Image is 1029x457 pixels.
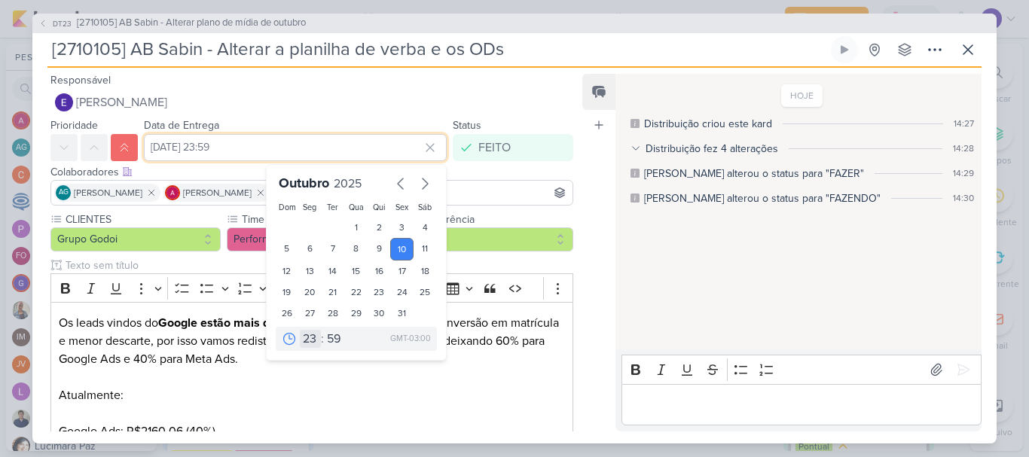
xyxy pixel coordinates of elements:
[954,117,974,130] div: 14:27
[322,238,345,260] div: 7
[644,166,864,181] div: Eduardo alterou o status para "FAZER"
[334,176,362,191] span: 2025
[414,238,437,260] div: 11
[390,238,414,260] div: 10
[240,212,397,227] label: Time
[276,282,299,303] div: 19
[631,119,640,128] div: Este log é visível à todos no kard
[393,202,411,214] div: Sex
[165,185,180,200] img: Alessandra Gomes
[50,227,221,251] button: Grupo Godoi
[953,166,974,180] div: 14:29
[227,227,397,251] button: Performance
[414,217,437,238] div: 4
[453,119,481,132] label: Status
[64,212,221,227] label: CLIENTES
[50,74,111,87] label: Responsável
[59,189,69,197] p: AG
[276,238,299,260] div: 5
[453,134,573,161] button: FEITO
[55,93,73,111] img: Eduardo Quaresma
[322,303,345,324] div: 28
[63,257,573,273] input: Texto sem título
[631,193,640,203] div: Este log é visível à todos no kard
[144,119,219,132] label: Data de Entrega
[646,141,778,157] div: Distribuição fez 4 alterações
[417,212,573,227] label: Recorrência
[644,190,881,206] div: Eduardo alterou o status para "FAZENDO"
[368,217,391,238] div: 2
[621,384,982,425] div: Editor editing area: main
[50,273,573,303] div: Editor toolbar
[50,89,573,116] button: [PERSON_NAME]
[298,282,322,303] div: 20
[279,202,296,214] div: Dom
[390,217,414,238] div: 3
[50,164,573,180] div: Colaboradores
[47,36,828,63] input: Kard Sem Título
[414,282,437,303] div: 25
[347,202,365,214] div: Qua
[403,227,573,251] button: Pontual
[390,282,414,303] div: 24
[368,260,391,282] div: 16
[76,93,167,111] span: [PERSON_NAME]
[368,303,391,324] div: 30
[644,116,772,132] div: Distribuição criou este kard
[371,202,388,214] div: Qui
[621,355,982,384] div: Editor toolbar
[325,202,342,214] div: Ter
[368,238,391,260] div: 9
[298,238,322,260] div: 6
[838,44,850,56] div: Ligar relógio
[279,175,329,191] span: Outubro
[953,191,974,205] div: 14:30
[344,282,368,303] div: 22
[158,315,328,331] strong: Google estão mais qualificados
[50,119,98,132] label: Prioridade
[344,260,368,282] div: 15
[276,303,299,324] div: 26
[59,314,565,440] p: Os leads vindos do , com maior taxa de conversão em matrícula e menor descarte, por isso vamos re...
[183,186,252,200] span: [PERSON_NAME]
[390,303,414,324] div: 31
[953,142,974,155] div: 14:28
[414,260,437,282] div: 18
[344,303,368,324] div: 29
[417,202,434,214] div: Sáb
[368,282,391,303] div: 23
[382,184,569,202] input: Buscar
[56,185,71,200] div: Aline Gimenez Graciano
[631,169,640,178] div: Este log é visível à todos no kard
[344,238,368,260] div: 8
[298,303,322,324] div: 27
[322,282,345,303] div: 21
[390,260,414,282] div: 17
[301,202,319,214] div: Seg
[322,260,345,282] div: 14
[298,260,322,282] div: 13
[478,139,511,157] div: FEITO
[74,186,142,200] span: [PERSON_NAME]
[344,217,368,238] div: 1
[144,134,447,161] input: Select a date
[390,333,431,345] div: GMT-03:00
[276,260,299,282] div: 12
[321,330,324,348] div: :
